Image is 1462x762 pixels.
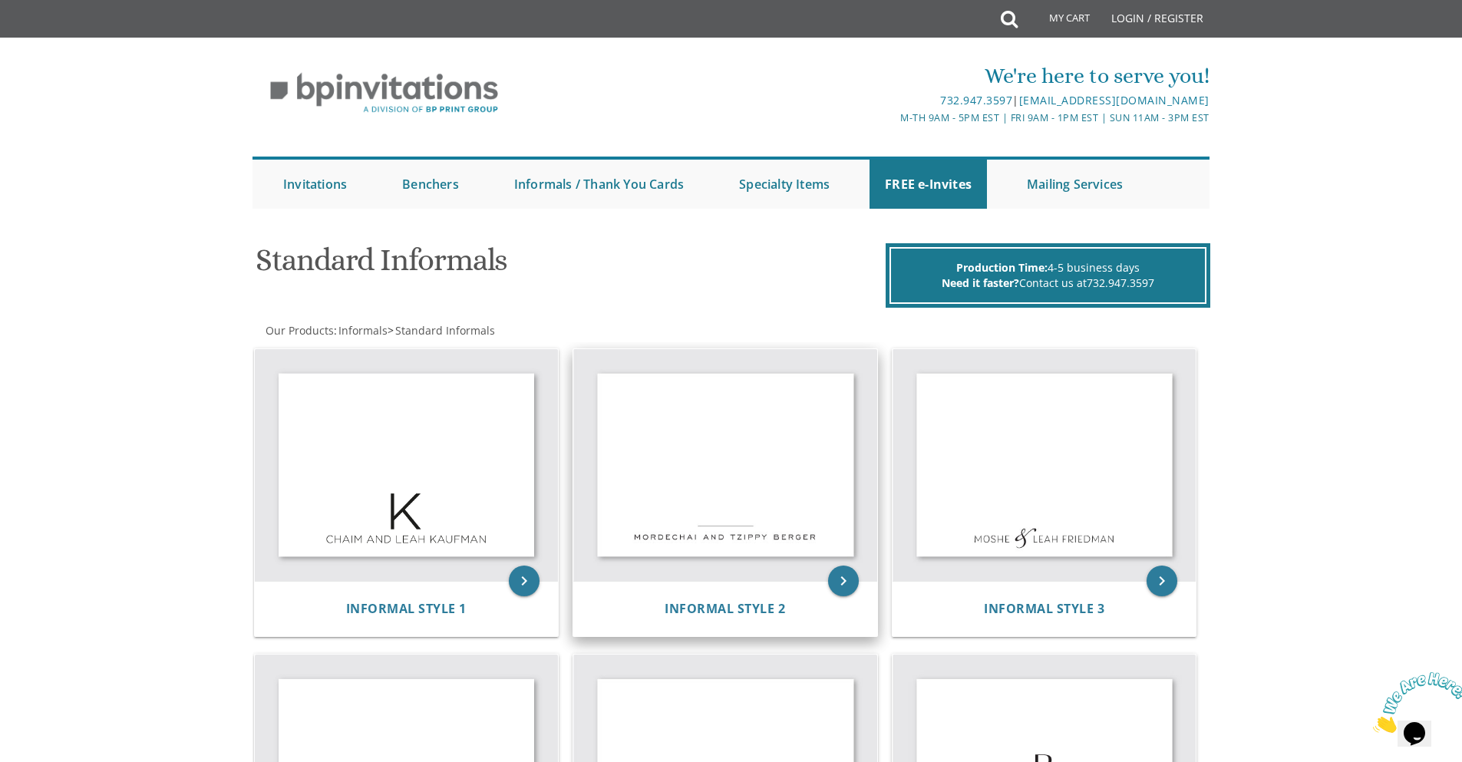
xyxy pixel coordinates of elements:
[1012,160,1138,209] a: Mailing Services
[940,93,1012,107] a: 732.947.3597
[1016,2,1101,40] a: My Cart
[889,247,1206,304] div: 4-5 business days Contact us at
[338,323,388,338] span: Informals
[870,160,987,209] a: FREE e-Invites
[252,61,516,125] img: BP Invitation Loft
[268,160,362,209] a: Invitations
[1147,566,1177,596] a: keyboard_arrow_right
[509,566,540,596] a: keyboard_arrow_right
[395,323,495,338] span: Standard Informals
[255,349,559,582] img: Informal Style 1
[1087,275,1154,290] a: 732.947.3597
[573,61,1210,91] div: We're here to serve you!
[388,323,495,338] span: >
[984,602,1104,616] a: Informal Style 3
[573,91,1210,110] div: |
[499,160,699,209] a: Informals / Thank You Cards
[252,323,731,338] div: :
[665,600,785,617] span: Informal Style 2
[956,260,1048,275] span: Production Time:
[1367,666,1462,739] iframe: chat widget
[984,600,1104,617] span: Informal Style 3
[573,110,1210,126] div: M-Th 9am - 5pm EST | Fri 9am - 1pm EST | Sun 11am - 3pm EST
[337,323,388,338] a: Informals
[1019,93,1210,107] a: [EMAIL_ADDRESS][DOMAIN_NAME]
[573,349,877,582] img: Informal Style 2
[346,602,467,616] a: Informal Style 1
[346,600,467,617] span: Informal Style 1
[256,243,882,289] h1: Standard Informals
[724,160,845,209] a: Specialty Items
[665,602,785,616] a: Informal Style 2
[387,160,474,209] a: Benchers
[942,275,1019,290] span: Need it faster?
[893,349,1196,582] img: Informal Style 3
[6,6,101,67] img: Chat attention grabber
[828,566,859,596] a: keyboard_arrow_right
[264,323,334,338] a: Our Products
[394,323,495,338] a: Standard Informals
